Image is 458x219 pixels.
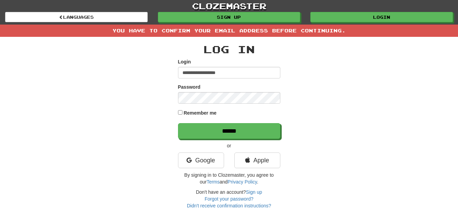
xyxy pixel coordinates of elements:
a: Languages [5,12,148,22]
p: By signing in to Clozemaster, you agree to our and . [178,172,280,185]
label: Remember me [183,109,217,116]
label: Password [178,84,201,90]
div: Don't have an account? [178,189,280,209]
a: Terms [207,179,220,185]
a: Forgot your password? [205,196,253,202]
a: Sign up [246,189,262,195]
a: Login [310,12,453,22]
label: Login [178,58,191,65]
a: Didn't receive confirmation instructions? [187,203,271,208]
p: or [178,142,280,149]
a: Sign up [158,12,300,22]
a: Privacy Policy [227,179,257,185]
a: Apple [234,152,280,168]
h2: Log In [178,44,280,55]
a: Google [178,152,224,168]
